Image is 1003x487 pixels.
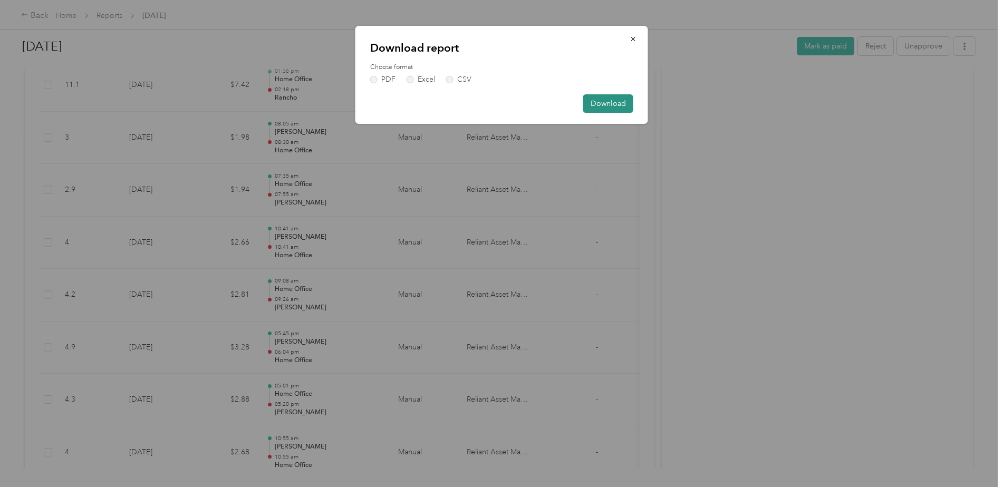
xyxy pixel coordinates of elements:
label: CSV [446,76,471,83]
label: Choose format [370,63,633,72]
button: Download [583,94,633,113]
p: Download report [370,41,633,55]
label: Excel [407,76,435,83]
iframe: Everlance-gr Chat Button Frame [944,428,1003,487]
label: PDF [370,76,396,83]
